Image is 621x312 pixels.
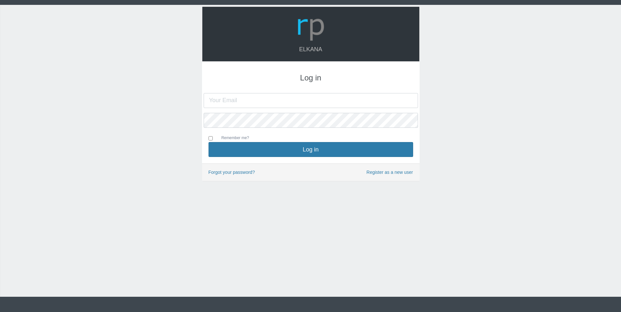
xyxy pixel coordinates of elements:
[209,170,255,175] a: Forgot your password?
[295,12,326,43] img: Logo
[209,142,413,157] button: Log in
[209,46,413,53] h4: Elkana
[215,135,249,142] label: Remember me?
[209,136,213,140] input: Remember me?
[204,93,418,108] input: Your Email
[209,74,413,82] h3: Log in
[366,169,413,176] a: Register as a new user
